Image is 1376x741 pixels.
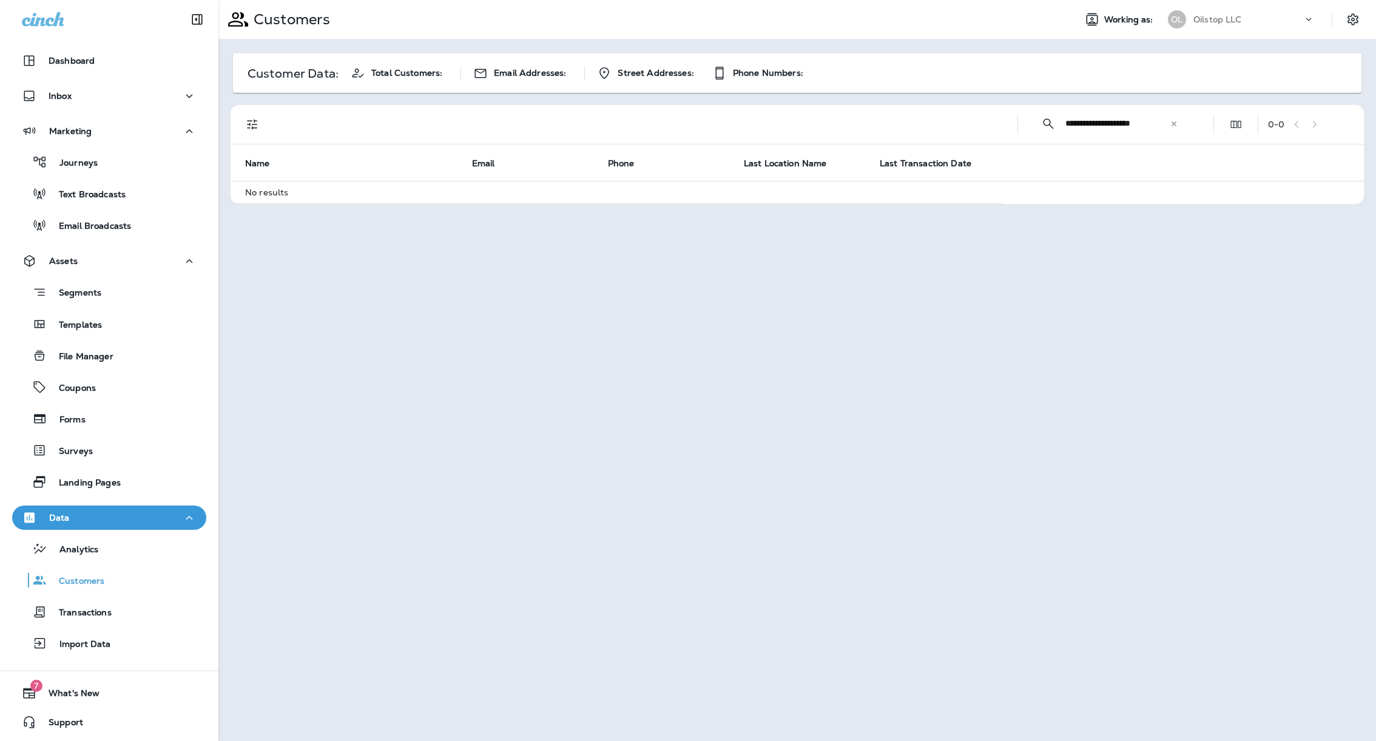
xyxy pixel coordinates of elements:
span: Last Transaction Date [880,158,971,169]
span: Support [36,717,83,732]
span: What's New [36,688,99,703]
span: Name [245,158,270,169]
button: Settings [1342,8,1364,30]
td: No results [231,181,1002,203]
button: Journeys [12,149,206,175]
span: Last Location Name [744,158,827,169]
button: Coupons [12,374,206,400]
button: Surveys [12,438,206,463]
button: File Manager [12,343,206,368]
span: Email [472,158,495,169]
span: Working as: [1104,15,1156,25]
span: 7 [30,680,42,692]
p: Text Broadcasts [47,189,126,201]
p: File Manager [47,351,113,363]
p: Customers [249,10,330,29]
p: Import Data [47,639,111,651]
div: OL [1168,10,1186,29]
span: Phone [608,158,650,169]
p: Marketing [49,126,92,136]
button: Edit Fields [1224,112,1248,137]
span: Email Addresses: [494,68,566,78]
span: Last Transaction Date [880,158,987,169]
button: Email Broadcasts [12,212,206,238]
p: Forms [47,414,86,426]
span: Name [245,158,286,169]
p: Segments [47,288,101,300]
span: Email [472,158,511,169]
p: Transactions [47,607,112,619]
button: Import Data [12,631,206,656]
button: Collapse Search [1036,112,1061,136]
button: Inbox [12,84,206,108]
p: Surveys [47,446,93,458]
button: Forms [12,406,206,431]
button: 7What's New [12,681,206,705]
p: Customers [47,576,104,587]
button: Segments [12,279,206,305]
button: Analytics [12,536,206,561]
p: Email Broadcasts [47,221,131,232]
p: Coupons [47,383,96,394]
p: Templates [47,320,102,331]
p: Landing Pages [47,478,121,489]
button: Marketing [12,119,206,143]
button: Customers [12,567,206,593]
button: Text Broadcasts [12,181,206,206]
p: Analytics [47,544,98,556]
span: Phone Numbers: [733,68,803,78]
p: Data [49,513,70,523]
button: Transactions [12,599,206,624]
span: Phone [608,158,635,169]
button: Dashboard [12,49,206,73]
button: Assets [12,249,206,273]
span: Last Location Name [744,158,843,169]
p: Journeys [47,158,98,169]
button: Templates [12,311,206,337]
span: Street Addresses: [618,68,693,78]
p: Oilstop LLC [1193,15,1242,24]
button: Collapse Sidebar [180,7,214,32]
span: Total Customers: [371,68,442,78]
p: Customer Data: [248,69,339,78]
p: Inbox [49,91,72,101]
p: Dashboard [49,56,95,66]
p: Assets [49,256,78,266]
button: Landing Pages [12,469,206,495]
button: Filters [240,112,265,137]
button: Support [12,710,206,734]
div: 0 - 0 [1268,120,1284,129]
button: Data [12,506,206,530]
